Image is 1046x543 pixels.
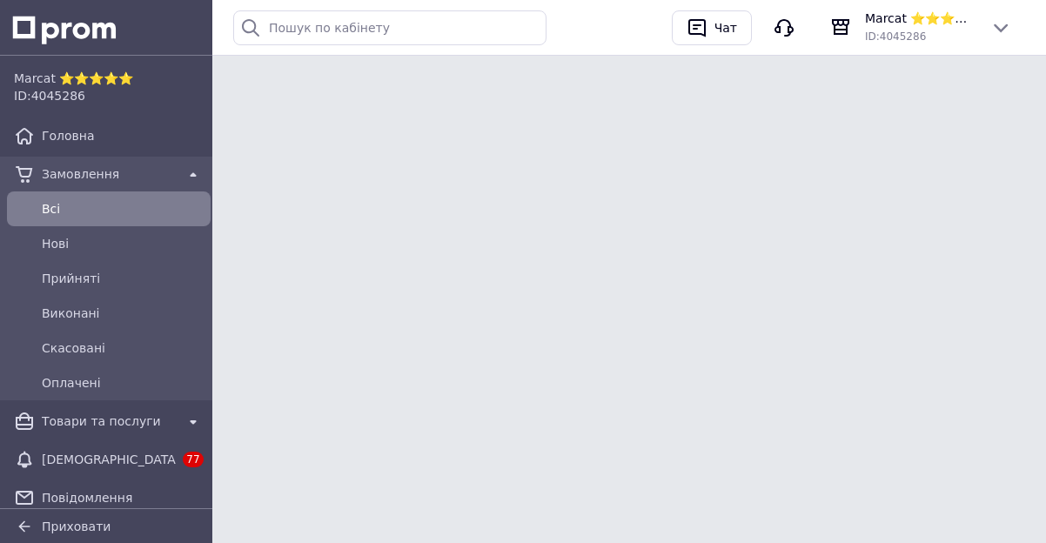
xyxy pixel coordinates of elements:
span: Головна [42,127,204,144]
span: Прийняті [42,270,204,287]
span: Оплачені [42,374,204,392]
span: Повідомлення [42,489,204,506]
span: ID: 4045286 [865,30,926,43]
span: Замовлення [42,165,176,183]
span: Приховати [42,520,111,533]
span: Скасовані [42,339,204,357]
input: Пошук по кабінету [233,10,546,45]
span: Виконані [42,305,204,322]
span: 77 [183,452,203,467]
span: [DEMOGRAPHIC_DATA] [42,451,176,468]
span: Всi [42,200,204,218]
span: Marcat ⭐⭐⭐⭐⭐ [14,70,204,87]
span: Товари та послуги [42,412,176,430]
span: ID: 4045286 [14,89,85,103]
button: Чат [672,10,752,45]
div: Чат [711,15,741,41]
span: Нові [42,235,204,252]
span: Marcat ⭐⭐⭐⭐⭐ [865,10,976,27]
